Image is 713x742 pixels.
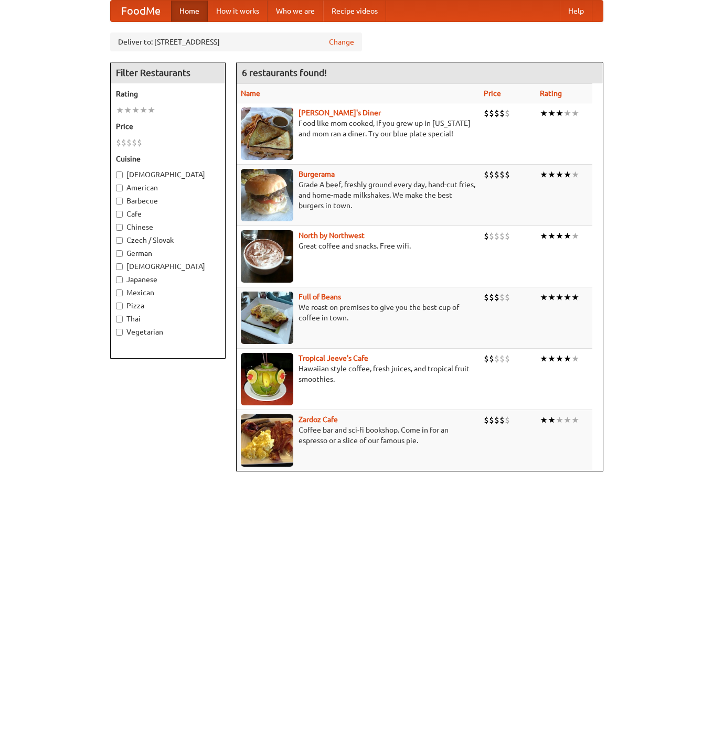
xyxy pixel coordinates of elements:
[540,414,548,426] li: ★
[241,169,293,221] img: burgerama.jpg
[494,353,499,364] li: $
[111,62,225,83] h4: Filter Restaurants
[241,363,475,384] p: Hawaiian style coffee, fresh juices, and tropical fruit smoothies.
[540,353,548,364] li: ★
[560,1,592,21] a: Help
[241,414,293,467] img: zardoz.jpg
[116,209,220,219] label: Cafe
[241,292,293,344] img: beans.jpg
[484,230,489,242] li: $
[540,89,562,98] a: Rating
[132,104,140,116] li: ★
[116,274,220,285] label: Japanese
[494,292,499,303] li: $
[505,414,510,426] li: $
[556,292,563,303] li: ★
[484,292,489,303] li: $
[329,37,354,47] a: Change
[563,353,571,364] li: ★
[116,222,220,232] label: Chinese
[548,169,556,180] li: ★
[556,107,563,119] li: ★
[499,107,505,119] li: $
[556,414,563,426] li: ★
[540,107,548,119] li: ★
[489,169,494,180] li: $
[116,237,123,244] input: Czech / Slovak
[116,263,123,270] input: [DEMOGRAPHIC_DATA]
[116,169,220,180] label: [DEMOGRAPHIC_DATA]
[556,169,563,180] li: ★
[116,198,123,205] input: Barbecue
[111,1,171,21] a: FoodMe
[268,1,323,21] a: Who we are
[484,107,489,119] li: $
[116,314,220,324] label: Thai
[563,169,571,180] li: ★
[563,107,571,119] li: ★
[116,287,220,298] label: Mexican
[489,107,494,119] li: $
[505,230,510,242] li: $
[299,293,341,301] a: Full of Beans
[299,354,368,362] a: Tropical Jeeve's Cafe
[241,302,475,323] p: We roast on premises to give you the best cup of coffee in town.
[116,327,220,337] label: Vegetarian
[548,353,556,364] li: ★
[241,241,475,251] p: Great coffee and snacks. Free wifi.
[116,300,220,311] label: Pizza
[116,248,220,259] label: German
[556,353,563,364] li: ★
[499,292,505,303] li: $
[540,169,548,180] li: ★
[116,137,121,148] li: $
[116,235,220,245] label: Czech / Slovak
[241,230,293,283] img: north.jpg
[571,107,579,119] li: ★
[241,425,475,446] p: Coffee bar and sci-fi bookshop. Come in for an espresso or a slice of our famous pie.
[494,230,499,242] li: $
[241,107,293,160] img: sallys.jpg
[299,231,365,240] a: North by Northwest
[489,353,494,364] li: $
[556,230,563,242] li: ★
[116,261,220,272] label: [DEMOGRAPHIC_DATA]
[571,292,579,303] li: ★
[116,89,220,99] h5: Rating
[548,414,556,426] li: ★
[208,1,268,21] a: How it works
[116,224,123,231] input: Chinese
[116,303,123,309] input: Pizza
[110,33,362,51] div: Deliver to: [STREET_ADDRESS]
[563,292,571,303] li: ★
[548,107,556,119] li: ★
[548,230,556,242] li: ★
[116,185,123,191] input: American
[116,329,123,336] input: Vegetarian
[241,353,293,405] img: jeeves.jpg
[132,137,137,148] li: $
[505,169,510,180] li: $
[489,230,494,242] li: $
[116,316,123,322] input: Thai
[116,289,123,296] input: Mexican
[563,230,571,242] li: ★
[171,1,208,21] a: Home
[505,107,510,119] li: $
[323,1,386,21] a: Recipe videos
[494,107,499,119] li: $
[499,230,505,242] li: $
[241,179,475,211] p: Grade A beef, freshly ground every day, hand-cut fries, and home-made milkshakes. We make the bes...
[571,230,579,242] li: ★
[299,415,338,424] b: Zardoz Cafe
[499,414,505,426] li: $
[299,109,381,117] a: [PERSON_NAME]'s Diner
[124,104,132,116] li: ★
[499,353,505,364] li: $
[116,171,123,178] input: [DEMOGRAPHIC_DATA]
[116,211,123,218] input: Cafe
[147,104,155,116] li: ★
[140,104,147,116] li: ★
